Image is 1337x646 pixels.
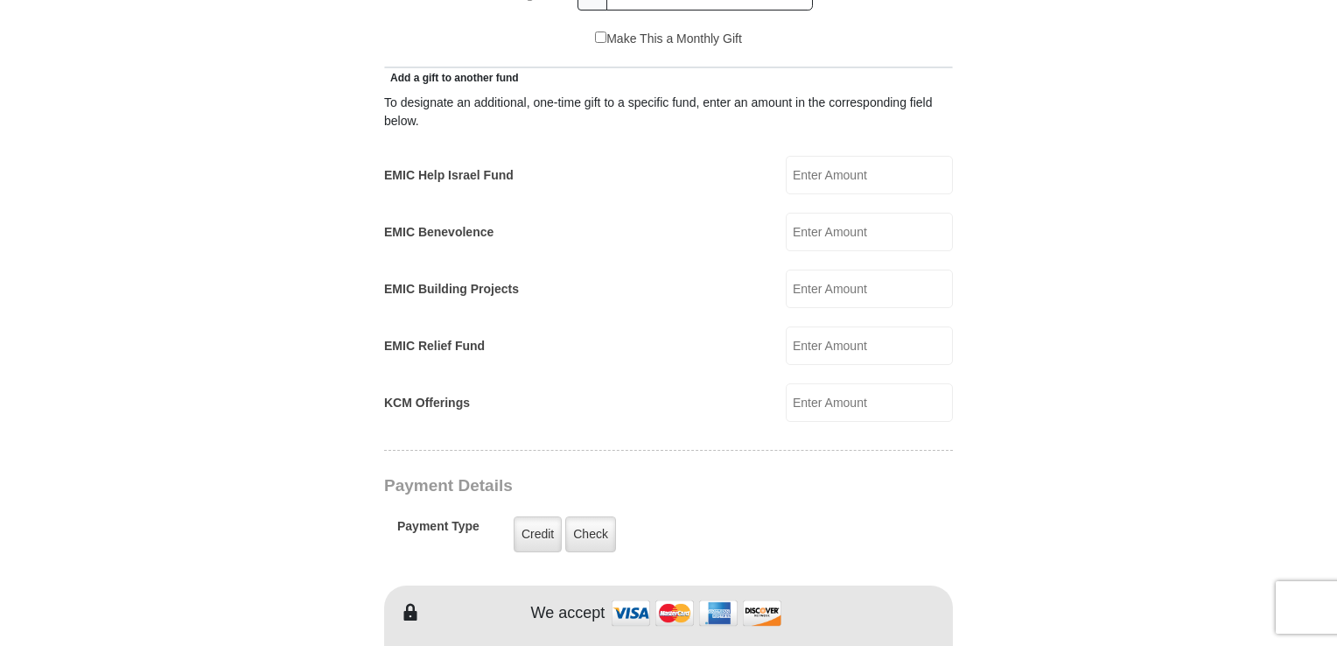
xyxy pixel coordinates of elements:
[384,394,470,412] label: KCM Offerings
[786,213,953,251] input: Enter Amount
[595,30,742,48] label: Make This a Monthly Gift
[384,223,493,242] label: EMIC Benevolence
[384,72,519,84] span: Add a gift to another fund
[514,516,562,552] label: Credit
[786,327,953,365] input: Enter Amount
[384,280,519,298] label: EMIC Building Projects
[786,383,953,422] input: Enter Amount
[786,156,953,194] input: Enter Amount
[565,516,616,552] label: Check
[384,337,485,355] label: EMIC Relief Fund
[384,166,514,185] label: EMIC Help Israel Fund
[786,270,953,308] input: Enter Amount
[384,94,953,130] div: To designate an additional, one-time gift to a specific fund, enter an amount in the correspondin...
[609,594,784,632] img: credit cards accepted
[595,32,606,43] input: Make This a Monthly Gift
[384,476,830,496] h3: Payment Details
[531,604,605,623] h4: We accept
[397,519,479,543] h5: Payment Type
